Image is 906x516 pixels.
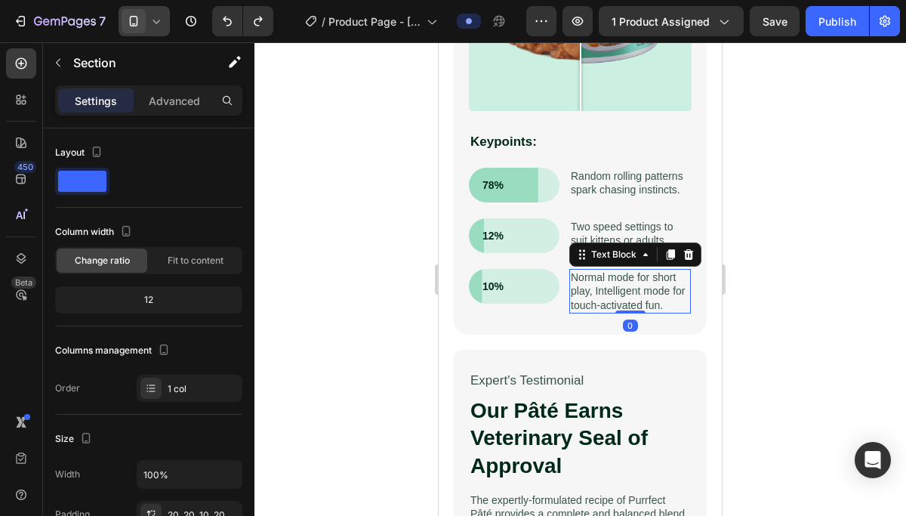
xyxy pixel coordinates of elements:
div: Width [55,468,80,481]
div: Open Intercom Messenger [855,442,891,478]
button: 7 [6,6,112,36]
div: Undo/Redo [212,6,273,36]
iframe: Design area [439,42,722,516]
div: Columns management [55,341,173,361]
p: Section [73,54,197,72]
div: Beta [11,277,36,289]
p: 7 [99,12,106,30]
div: Publish [818,14,856,29]
p: Settings [75,93,117,109]
input: Auto [137,461,242,488]
div: 450 [14,161,36,173]
div: Order [55,382,80,395]
span: Save [763,15,787,28]
span: / [322,14,325,29]
div: Layout [55,143,106,163]
div: Size [55,429,95,450]
span: 1 product assigned [612,14,710,29]
span: Fit to content [168,254,223,267]
div: Column width [55,222,135,243]
button: Save [750,6,800,36]
span: Change ratio [75,254,130,267]
span: Product Page - [DATE] 02:21:41 [328,14,421,29]
div: 1 col [168,382,239,396]
p: Advanced [149,93,200,109]
div: 12 [58,289,239,311]
button: Publish [806,6,869,36]
button: 1 product assigned [599,6,744,36]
